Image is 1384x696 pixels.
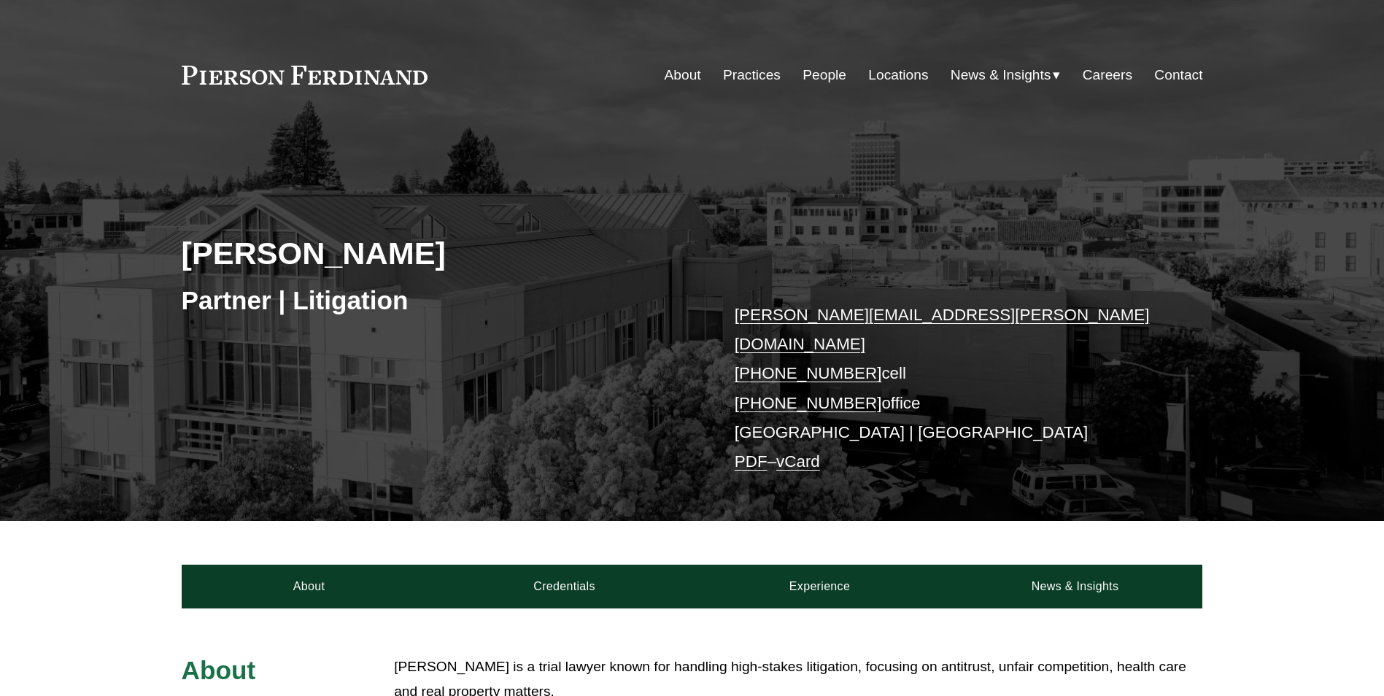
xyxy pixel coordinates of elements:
[182,285,692,317] h3: Partner | Litigation
[803,61,846,89] a: People
[951,61,1061,89] a: folder dropdown
[182,565,437,608] a: About
[868,61,928,89] a: Locations
[735,301,1160,477] p: cell office [GEOGRAPHIC_DATA] | [GEOGRAPHIC_DATA] –
[735,306,1150,353] a: [PERSON_NAME][EMAIL_ADDRESS][PERSON_NAME][DOMAIN_NAME]
[182,234,692,272] h2: [PERSON_NAME]
[723,61,781,89] a: Practices
[1154,61,1202,89] a: Contact
[1083,61,1132,89] a: Careers
[735,394,882,412] a: [PHONE_NUMBER]
[947,565,1202,608] a: News & Insights
[437,565,692,608] a: Credentials
[182,656,256,684] span: About
[735,452,768,471] a: PDF
[735,364,882,382] a: [PHONE_NUMBER]
[665,61,701,89] a: About
[951,63,1051,88] span: News & Insights
[776,452,820,471] a: vCard
[692,565,948,608] a: Experience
